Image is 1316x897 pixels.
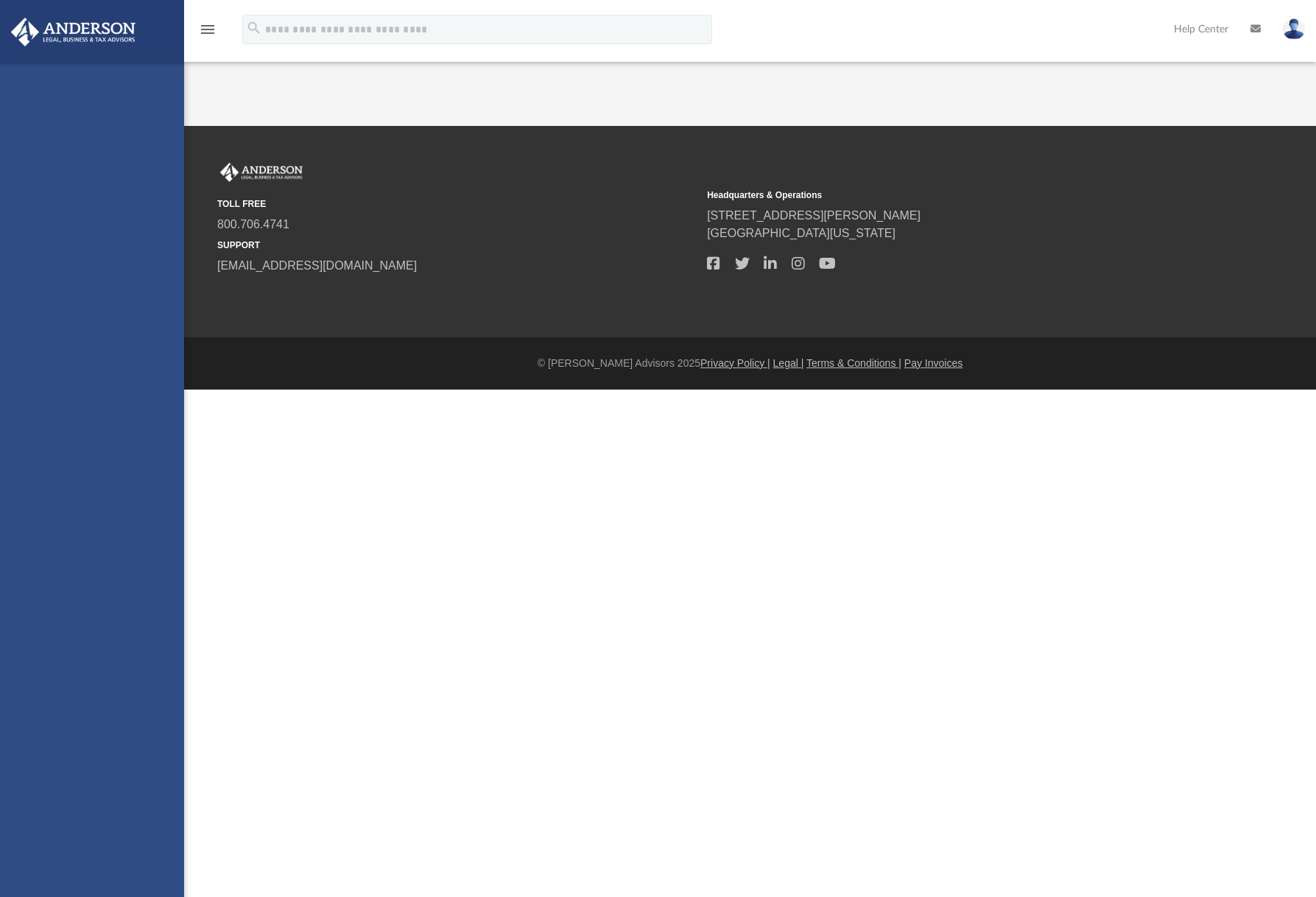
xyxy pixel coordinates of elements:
[217,197,697,211] small: TOLL FREE
[246,20,262,36] i: search
[707,189,1186,202] small: Headquarters & Operations
[700,357,770,369] a: Privacy Policy |
[707,227,895,239] a: [GEOGRAPHIC_DATA][US_STATE]
[7,18,140,46] img: Anderson Advisors Platinum Portal
[184,356,1316,371] div: © [PERSON_NAME] Advisors 2025
[707,209,921,222] a: [STREET_ADDRESS][PERSON_NAME]
[199,28,217,38] a: menu
[217,218,289,231] a: 800.706.4741
[199,21,217,38] i: menu
[217,259,417,272] a: [EMAIL_ADDRESS][DOMAIN_NAME]
[1283,18,1305,40] img: User Pic
[773,357,804,369] a: Legal |
[806,357,901,369] a: Terms & Conditions |
[217,163,306,182] img: Anderson Advisors Platinum Portal
[904,357,963,369] a: Pay Invoices
[217,239,697,252] small: SUPPORT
